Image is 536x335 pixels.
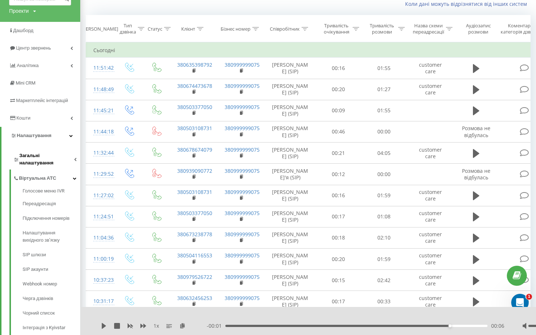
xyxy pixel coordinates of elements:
a: 380999999075 [225,104,260,110]
a: Налаштування [1,127,80,144]
a: 380635398792 [177,61,212,68]
td: customer care [407,227,454,248]
div: 11:27:02 [93,188,108,203]
div: Статус [148,26,162,32]
td: 01:55 [361,100,407,121]
a: 380503377050 [177,104,212,110]
td: 00:16 [316,58,361,79]
td: 04:05 [361,143,407,164]
a: 380504116553 [177,252,212,259]
span: Чорний список [23,309,55,317]
td: [PERSON_NAME] (SIP) [265,206,316,227]
a: SIP шлюзи [23,248,80,262]
td: 00:12 [316,164,361,185]
a: 380673238778 [177,231,212,238]
a: 380999999075 [225,125,260,132]
a: Переадресація [23,196,80,211]
span: 00:06 [491,322,504,330]
span: Розмова не відбулась [462,125,490,138]
a: 380999999075 [225,210,260,217]
td: customer care [407,143,454,164]
a: Коли дані можуть відрізнятися вiд інших систем [405,0,531,7]
div: 10:31:17 [93,294,108,308]
span: Розмова не відбулась [462,167,490,181]
td: 00:09 [316,100,361,121]
a: Інтеграція з Kyivstar [23,320,80,335]
div: Тривалість розмови [368,23,396,35]
span: Переадресація [23,200,56,207]
a: 380999999075 [225,82,260,89]
div: Accessibility label [448,324,451,327]
td: customer care [407,58,454,79]
a: 380999999075 [225,295,260,301]
span: Віртуальна АТС [19,175,56,182]
td: customer care [407,291,454,312]
td: 00:00 [361,121,407,142]
div: 11:24:51 [93,210,108,224]
td: customer care [407,79,454,100]
div: Тип дзвінка [120,23,136,35]
a: 380678674079 [177,146,212,153]
td: 00:20 [316,79,361,100]
td: [PERSON_NAME] (SIP) [265,249,316,270]
span: SIP акаунти [23,266,48,273]
a: 380999999075 [225,188,260,195]
a: 380999999075 [225,252,260,259]
span: SIP шлюзи [23,251,46,258]
td: customer care [407,270,454,291]
td: 01:59 [361,185,407,206]
a: Webhook номер [23,277,80,291]
td: 00:17 [316,206,361,227]
td: [PERSON_NAME] (SIP) [265,121,316,142]
a: 380999999075 [225,167,260,174]
span: Налаштування [17,133,51,138]
a: 380999999075 [225,61,260,68]
span: Аналiтика [17,63,39,68]
a: 380674473678 [177,82,212,89]
div: 11:04:36 [93,231,108,245]
a: Черга дзвінків [23,291,80,306]
a: Підключення номерів [23,211,80,226]
a: Загальні налаштування [13,147,80,170]
a: 380999999075 [225,231,260,238]
td: [PERSON_NAME] (SIP) [265,227,316,248]
td: 00:21 [316,143,361,164]
td: 00:17 [316,291,361,312]
td: 01:08 [361,206,407,227]
div: [PERSON_NAME] [81,26,118,32]
div: 10:37:23 [93,273,108,287]
div: Аудіозапис розмови [461,23,496,35]
td: customer care [407,206,454,227]
span: Центр звернень [16,45,51,51]
span: Кошти [16,115,30,121]
span: 1 [526,294,532,300]
div: 11:51:42 [93,61,108,75]
span: - 00:01 [207,322,225,330]
div: Назва схеми переадресації [413,23,444,35]
td: 00:00 [361,164,407,185]
div: 11:00:19 [93,252,108,266]
div: Проекти [9,7,29,15]
span: Підключення номерів [23,215,70,222]
div: Бізнес номер [221,26,250,32]
div: Тривалість очікування [322,23,351,35]
td: customer care [407,185,454,206]
td: 02:42 [361,270,407,291]
td: customer care [407,249,454,270]
td: 01:59 [361,249,407,270]
td: [PERSON_NAME] (SIP) [265,185,316,206]
td: 00:20 [316,249,361,270]
td: 00:33 [361,291,407,312]
span: Загальні налаштування [19,152,74,167]
span: Голосове меню IVR [23,187,65,195]
div: Співробітник [270,26,300,32]
span: Дашборд [13,28,34,33]
td: 02:10 [361,227,407,248]
div: 11:32:44 [93,146,108,160]
td: [PERSON_NAME] (SIP) [265,100,316,121]
a: 380939090772 [177,167,212,174]
td: 00:18 [316,227,361,248]
td: [PERSON_NAME] (SIP) [265,270,316,291]
td: 00:15 [316,270,361,291]
div: 11:45:21 [93,104,108,118]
